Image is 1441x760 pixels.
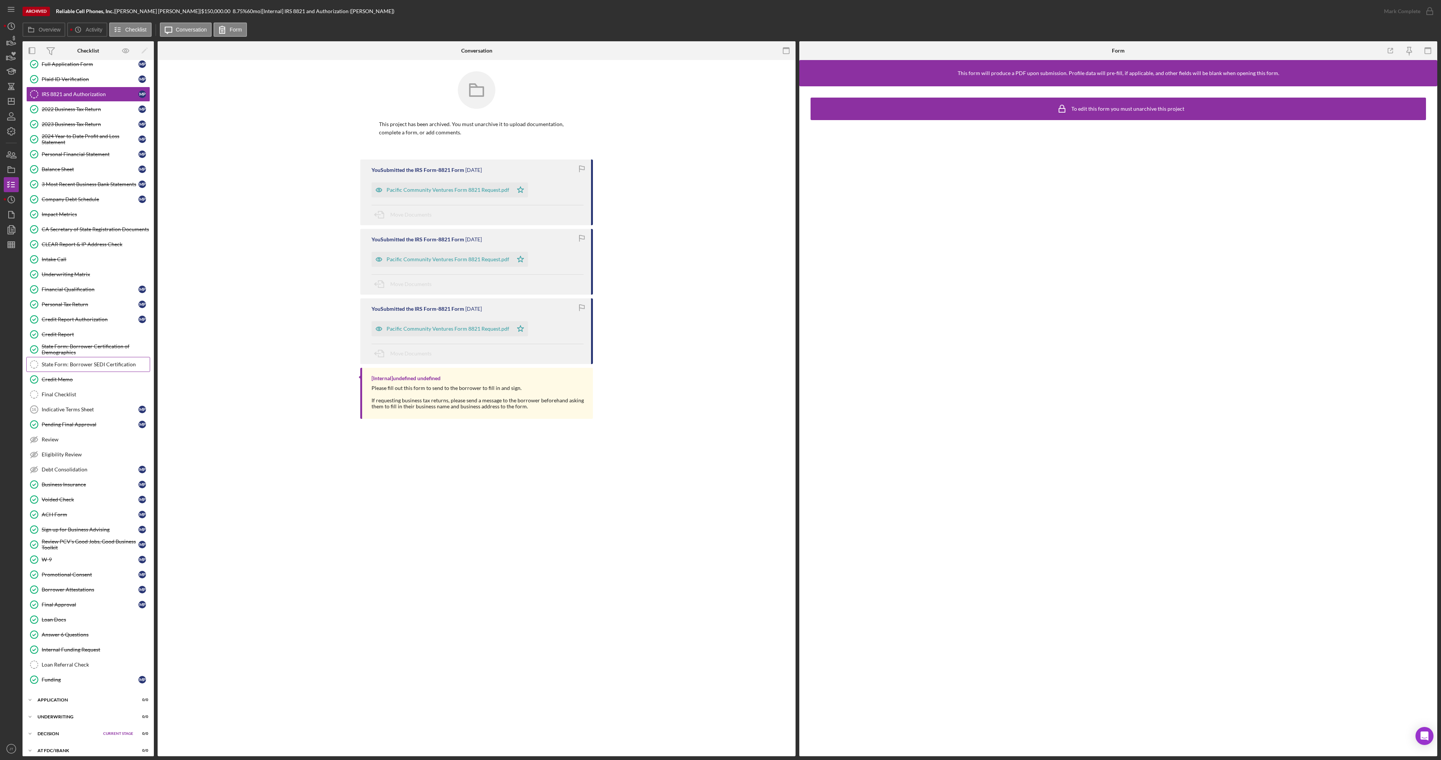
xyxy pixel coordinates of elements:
div: 2022 Business Tax Return [42,106,138,112]
div: CLEAR Report & IP Address Check [42,241,150,247]
tspan: 16 [32,407,36,412]
div: Credit Memo [42,376,150,382]
b: Reliable Cell Phones, Inc. [56,8,114,14]
div: Form [1112,48,1125,54]
button: Move Documents [372,275,439,293]
a: 2024 Year to Date Profit and Loss StatementMP [26,132,150,147]
div: Checklist [77,48,99,54]
div: Company Debt Schedule [42,196,138,202]
div: Final Approval [42,602,138,608]
label: Overview [39,27,60,33]
div: Voided Check [42,497,138,503]
label: Form [230,27,242,33]
div: 0 / 0 [135,698,148,702]
a: Internal Funding Request [26,642,150,657]
div: Business Insurance [42,482,138,488]
div: To edit this form you must unarchive this project [1071,106,1184,112]
a: Promotional ConsentMP [26,567,150,582]
div: M P [138,120,146,128]
div: 0 / 0 [135,748,148,753]
a: 2022 Business Tax ReturnMP [26,102,150,117]
div: M P [138,676,146,683]
a: Eligibility Review [26,447,150,462]
a: Borrower AttestationsMP [26,582,150,597]
div: M P [138,90,146,98]
button: Move Documents [372,205,439,224]
a: ACH FormMP [26,507,150,522]
div: | [Internal] IRS 8821 and Authorization ([PERSON_NAME]) [260,8,394,14]
div: Borrower Attestations [42,587,138,593]
div: M P [138,166,146,173]
time: 2025-05-14 01:38 [465,236,482,242]
time: 2025-05-14 01:34 [465,306,482,312]
span: Move Documents [390,281,432,287]
div: M P [138,406,146,413]
div: M P [138,556,146,563]
button: Form [214,23,247,37]
div: Pacific Community Ventures Form 8821 Request.pdf [387,187,509,193]
div: This form will produce a PDF upon submission. Profile data will pre-fill, if applicable, and othe... [958,70,1279,76]
div: W-9 [42,557,138,563]
div: M P [138,601,146,608]
div: Personal Financial Statement [42,151,138,157]
text: JT [9,747,14,751]
div: Financial Qualification [42,286,138,292]
span: Move Documents [390,211,432,218]
div: M P [138,60,146,68]
div: Decision [38,731,99,736]
div: Promotional Consent [42,572,138,578]
div: Review [42,436,150,442]
button: Pacific Community Ventures Form 8821 Request.pdf [372,182,528,197]
a: Financial QualificationMP [26,282,150,297]
a: Pending Final ApprovalMP [26,417,150,432]
div: M P [138,571,146,578]
a: Loan Referral Check [26,657,150,672]
div: Pending Final Approval [42,421,138,427]
button: Checklist [109,23,152,37]
a: Business InsuranceMP [26,477,150,492]
div: M P [138,481,146,488]
div: Sign up for Business Advising [42,527,138,533]
div: 2023 Business Tax Return [42,121,138,127]
div: Credit Report Authorization [42,316,138,322]
a: Review [26,432,150,447]
div: Eligibility Review [42,451,150,458]
div: 2024 Year to Date Profit and Loss Statement [42,133,138,145]
div: Balance Sheet [42,166,138,172]
div: Underwriting Matrix [42,271,150,277]
a: Impact Metrics [26,207,150,222]
time: 2025-05-19 22:33 [465,167,482,173]
a: 16Indicative Terms SheetMP [26,402,150,417]
a: Underwriting Matrix [26,267,150,282]
a: Plaid ID VerificationMP [26,72,150,87]
div: M P [138,301,146,308]
a: Voided CheckMP [26,492,150,507]
div: M P [138,105,146,113]
div: Underwriting [38,715,129,719]
div: IRS 8821 and Authorization [42,91,138,97]
a: Sign up for Business AdvisingMP [26,522,150,537]
a: IRS 8821 and AuthorizationMP [26,87,150,102]
div: | [56,8,115,14]
label: Conversation [176,27,207,33]
a: Credit Report [26,327,150,342]
div: Please fill out this form to send to the borrower to fill in and sign. If requesting business tax... [372,385,585,409]
button: Pacific Community Ventures Form 8821 Request.pdf [372,321,528,336]
div: Pacific Community Ventures Form 8821 Request.pdf [387,326,509,332]
a: Personal Financial StatementMP [26,147,150,162]
a: Company Debt ScheduleMP [26,192,150,207]
div: You Submitted the IRS Form-8821 Form [372,167,464,173]
div: Funding [42,677,138,683]
div: 60 mo [247,8,260,14]
div: M P [138,511,146,518]
div: M P [138,150,146,158]
span: Current Stage [103,731,133,736]
div: Application [38,698,129,702]
div: You Submitted the IRS Form-8821 Form [372,306,464,312]
button: Overview [23,23,65,37]
div: At FDC/iBank [38,748,129,753]
a: Review PCV's Good Jobs, Good Business ToolkitMP [26,537,150,552]
div: CA Secretary of State Registration Documents [42,226,150,232]
div: M P [138,196,146,203]
label: Checklist [125,27,147,33]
